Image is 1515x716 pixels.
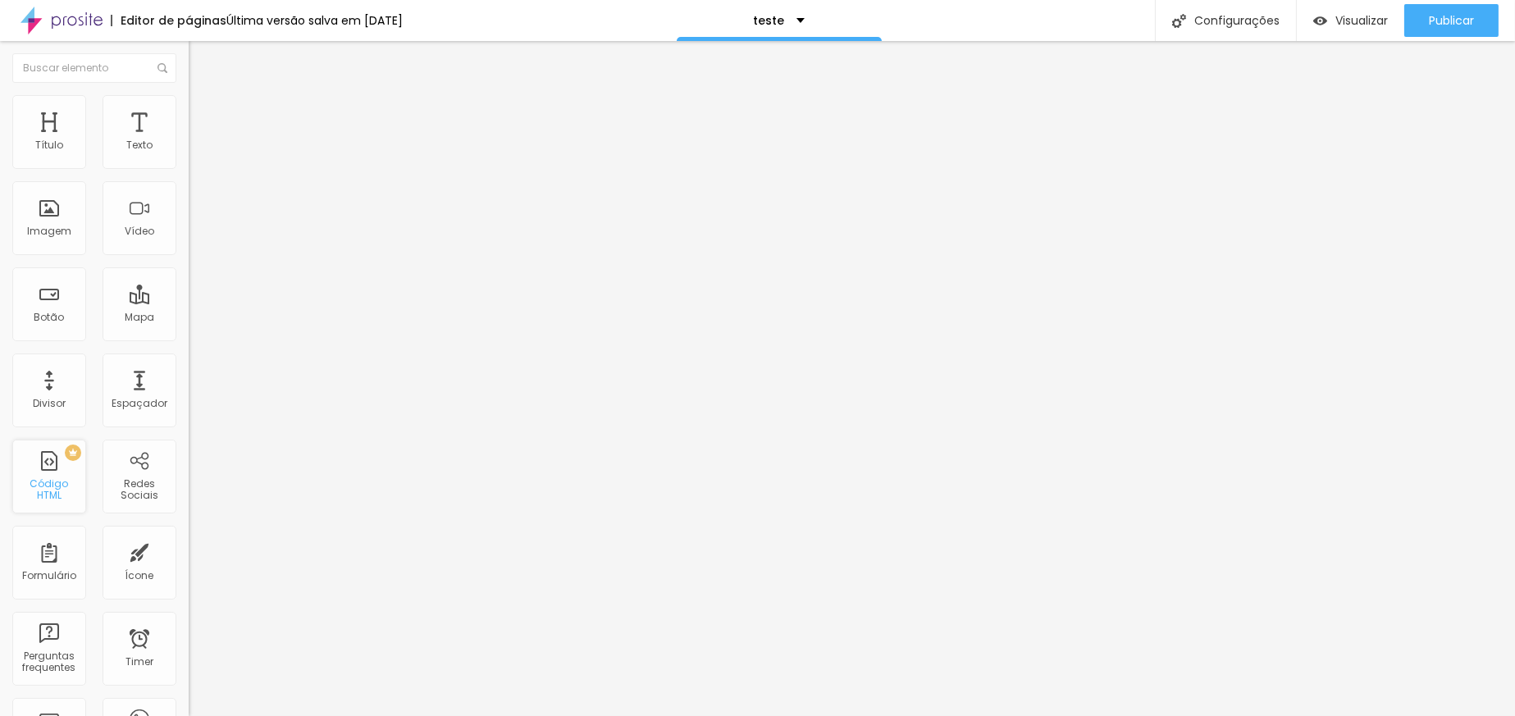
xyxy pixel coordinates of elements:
div: Espaçador [112,398,167,409]
div: Título [35,139,63,151]
div: Timer [125,656,153,668]
p: teste [753,15,784,26]
div: Divisor [33,398,66,409]
span: Visualizar [1335,14,1388,27]
img: view-1.svg [1313,14,1327,28]
div: Código HTML [16,478,81,502]
div: Botão [34,312,65,323]
button: Visualizar [1297,4,1404,37]
div: Mapa [125,312,154,323]
input: Buscar elemento [12,53,176,83]
div: Formulário [22,570,76,581]
div: Perguntas frequentes [16,650,81,674]
img: Icone [1172,14,1186,28]
div: Última versão salva em [DATE] [226,15,403,26]
img: Icone [157,63,167,73]
div: Imagem [27,226,71,237]
div: Redes Sociais [107,478,171,502]
div: Editor de páginas [111,15,226,26]
span: Publicar [1429,14,1474,27]
div: Ícone [125,570,154,581]
div: Vídeo [125,226,154,237]
div: Texto [126,139,153,151]
button: Publicar [1404,4,1499,37]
